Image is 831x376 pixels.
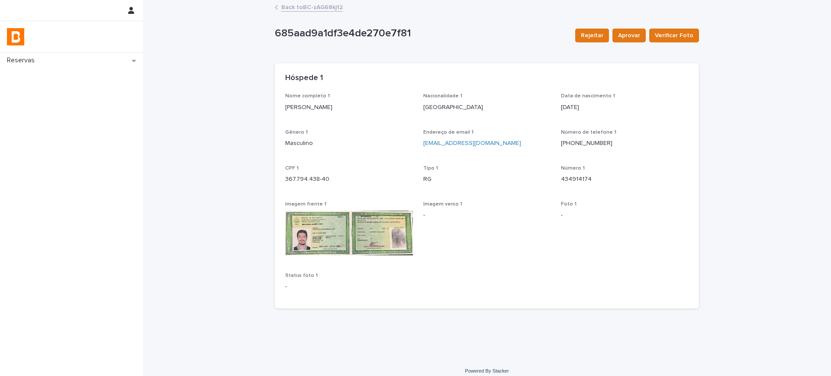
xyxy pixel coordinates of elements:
a: Powered By Stacker [465,368,509,373]
p: Masculino [285,139,413,148]
span: Imagem verso 1 [423,202,462,207]
h2: Hóspede 1 [285,74,323,83]
span: Verificar Foto [655,31,693,40]
p: [PERSON_NAME] [285,103,413,112]
span: Gênero 1 [285,130,308,135]
button: Rejeitar [575,29,609,42]
span: Tipo 1 [423,166,438,171]
p: - [285,282,413,291]
p: RG [423,175,551,184]
span: Foto 1 [561,202,577,207]
a: [EMAIL_ADDRESS][DOMAIN_NAME] [423,140,521,146]
p: - [423,211,551,220]
span: Número 1 [561,166,585,171]
span: Endereço de email 1 [423,130,473,135]
p: [DATE] [561,103,689,112]
button: Aprovar [612,29,646,42]
span: Status foto 1 [285,273,318,278]
span: CPF 1 [285,166,299,171]
button: Verificar Foto [649,29,699,42]
span: Rejeitar [581,31,603,40]
span: Nome completo 1 [285,93,330,99]
p: 685aad9a1df3e4de270e7f81 [275,27,568,40]
img: zVaNuJHRTjyIjT5M9Xd5 [7,28,24,45]
p: Reservas [3,56,42,64]
span: Imagem frente 1 [285,202,326,207]
a: Back toBC-zAG68kj12 [281,2,343,12]
img: rd%20titular%20edu.jpeg [285,211,413,255]
p: 367.794.438-40 [285,175,413,184]
span: Aprovar [618,31,640,40]
span: Nacionalidade 1 [423,93,462,99]
p: 434914174 [561,175,689,184]
p: - [561,211,689,220]
p: [GEOGRAPHIC_DATA] [423,103,551,112]
span: Número de telefone 1 [561,130,616,135]
span: Data de nascimento 1 [561,93,615,99]
a: [PHONE_NUMBER] [561,140,612,146]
